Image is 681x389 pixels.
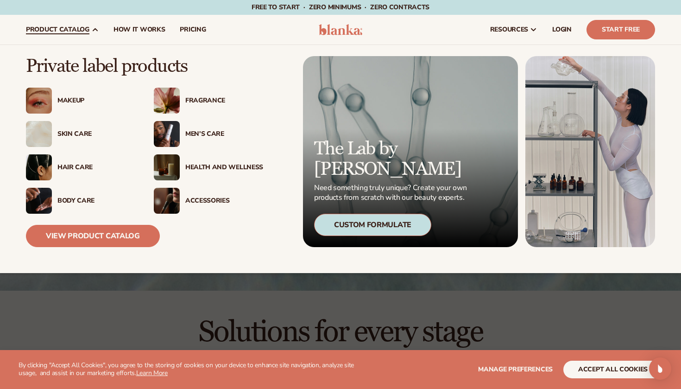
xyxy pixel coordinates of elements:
span: resources [490,26,528,33]
img: Male hand applying moisturizer. [26,188,52,214]
img: Pink blooming flower. [154,88,180,114]
div: Body Care [57,197,135,205]
a: LOGIN [545,15,579,45]
button: accept all cookies [563,361,662,378]
img: logo [319,24,363,35]
div: Hair Care [57,164,135,172]
span: How It Works [113,26,165,33]
img: Cream moisturizer swatch. [26,121,52,147]
div: Makeup [57,97,135,105]
p: Need something truly unique? Create your own products from scratch with our beauty experts. [314,183,470,203]
p: By clicking "Accept All Cookies", you agree to the storing of cookies on your device to enhance s... [19,362,362,377]
a: How It Works [106,15,173,45]
span: Manage preferences [478,365,553,374]
span: product catalog [26,26,89,33]
button: Manage preferences [478,361,553,378]
a: Candles and incense on table. Health And Wellness [154,154,263,180]
p: Private label products [26,56,263,77]
a: resources [483,15,545,45]
div: Men’s Care [185,130,263,138]
div: Health And Wellness [185,164,263,172]
a: Male hand applying moisturizer. Body Care [26,188,135,214]
a: Female with glitter eye makeup. Makeup [26,88,135,114]
a: Female hair pulled back with clips. Hair Care [26,154,135,180]
div: Skin Care [57,130,135,138]
span: pricing [180,26,206,33]
a: View Product Catalog [26,225,160,247]
a: pricing [172,15,213,45]
img: Male holding moisturizer bottle. [154,121,180,147]
a: Female with makeup brush. Accessories [154,188,263,214]
div: Custom Formulate [314,214,431,236]
img: Female with glitter eye makeup. [26,88,52,114]
span: Free to start · ZERO minimums · ZERO contracts [252,3,429,12]
p: The Lab by [PERSON_NAME] [314,139,470,179]
img: Candles and incense on table. [154,154,180,180]
img: Female with makeup brush. [154,188,180,214]
a: Male holding moisturizer bottle. Men’s Care [154,121,263,147]
a: product catalog [19,15,106,45]
a: Cream moisturizer swatch. Skin Care [26,121,135,147]
a: Learn More [136,369,168,377]
span: LOGIN [552,26,572,33]
div: Fragrance [185,97,263,105]
a: Microscopic product formula. The Lab by [PERSON_NAME] Need something truly unique? Create your ow... [303,56,518,247]
div: Open Intercom Messenger [649,357,671,380]
img: Female in lab with equipment. [525,56,655,247]
a: Start Free [586,20,655,39]
div: Accessories [185,197,263,205]
a: Pink blooming flower. Fragrance [154,88,263,114]
img: Female hair pulled back with clips. [26,154,52,180]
